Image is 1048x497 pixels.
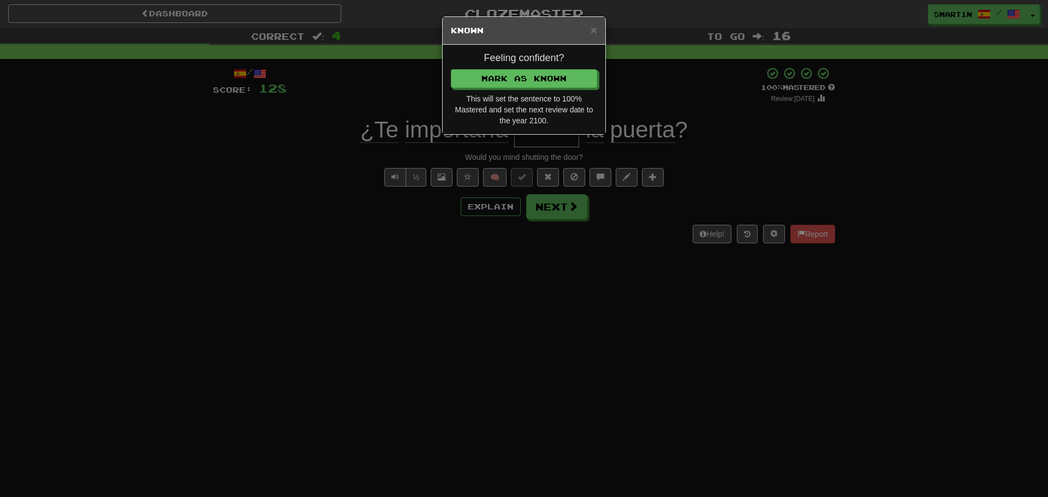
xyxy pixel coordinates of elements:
[451,93,597,126] div: This will set the sentence to 100% Mastered and set the next review date to the year 2100.
[451,25,597,36] h5: Known
[591,23,597,36] span: ×
[451,53,597,64] h4: Feeling confident?
[591,24,597,35] button: Close
[451,69,597,88] button: Mark as Known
